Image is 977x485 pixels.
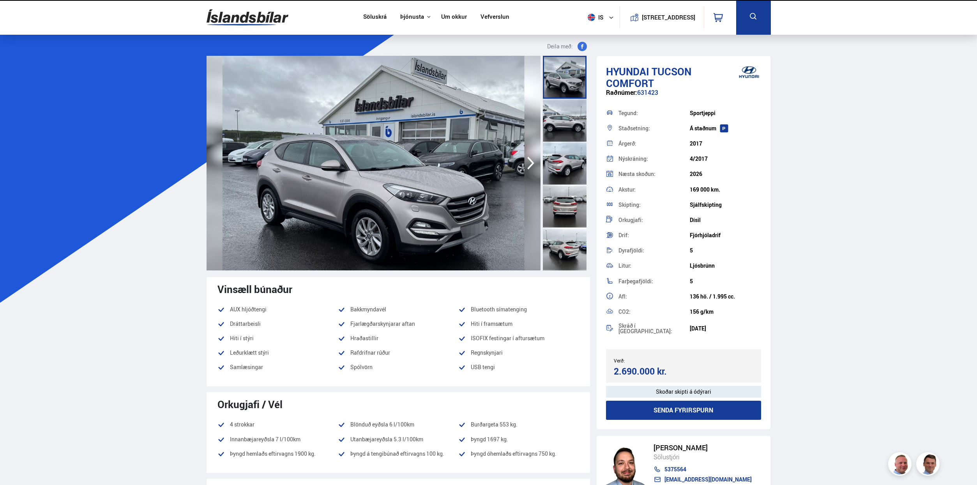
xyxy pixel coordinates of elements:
[338,435,458,444] li: Utanbæjareyðsla 5.3 l/100km
[217,319,338,329] li: Dráttarbeisli
[690,171,761,177] div: 2026
[338,420,458,429] li: Blönduð eyðsla 6 l/100km
[217,449,338,458] li: Þyngd hemlaðs eftirvagns 1900 kg.
[618,126,690,131] div: Staðsetning:
[458,435,579,444] li: Þyngd 1697 kg.
[217,420,338,429] li: 4 strokkar
[690,202,761,208] div: Sjálfskipting
[618,187,690,192] div: Akstur:
[733,60,765,84] img: brand logo
[606,89,761,104] div: 631423
[217,283,579,295] div: Vinsæll búnaður
[618,202,690,208] div: Skipting:
[690,125,761,131] div: Á staðnum
[618,309,690,314] div: CO2:
[458,449,579,464] li: Þyngd óhemlaðs eftirvagns 750 kg.
[606,88,637,97] span: Raðnúmer:
[458,319,579,329] li: Hiti í framsætum
[690,140,761,147] div: 2017
[889,453,913,477] img: siFngHWaQ9KaOqBr.png
[618,156,690,162] div: Nýskráning:
[338,348,458,357] li: Rafdrifnar rúður
[618,323,690,334] div: Skráð í [GEOGRAPHIC_DATA]:
[690,217,761,223] div: Dísil
[690,263,761,269] div: Ljósbrúnn
[588,14,595,21] img: svg+xml;base64,PHN2ZyB4bWxucz0iaHR0cDovL3d3dy53My5vcmcvMjAwMC9zdmciIHdpZHRoPSI1MTIiIGhlaWdodD0iNT...
[614,366,681,377] div: 2.690.000 kr.
[585,14,604,21] span: is
[618,248,690,253] div: Dyrafjöldi:
[917,453,941,477] img: FbJEzSuNWCJXmdc-.webp
[458,334,579,343] li: ISOFIX festingar í aftursætum
[624,6,700,28] a: [STREET_ADDRESS]
[207,56,541,270] img: 3450033.jpeg
[690,187,761,193] div: 169 000 km.
[217,398,579,410] div: Orkugjafi / Vél
[458,305,579,314] li: Bluetooth símatenging
[654,452,752,462] div: Sölustjóri
[217,348,338,357] li: Leðurklætt stýri
[618,141,690,146] div: Árgerð:
[618,263,690,268] div: Litur:
[458,348,579,357] li: Regnskynjari
[690,232,761,238] div: Fjórhjóladrif
[654,476,752,483] a: [EMAIL_ADDRESS][DOMAIN_NAME]
[217,334,338,343] li: Hiti í stýri
[618,294,690,299] div: Afl:
[606,64,649,78] span: Hyundai
[541,56,875,270] img: 3450034.jpeg
[690,293,761,300] div: 136 hö. / 1.995 cc.
[654,444,752,452] div: [PERSON_NAME]
[690,110,761,116] div: Sportjeppi
[547,42,573,51] span: Deila með:
[654,466,752,473] a: 5375564
[338,334,458,343] li: Hraðastillir
[618,233,690,238] div: Drif:
[207,5,288,30] img: G0Ugv5HjCgRt.svg
[618,217,690,223] div: Orkugjafi:
[338,319,458,329] li: Fjarlægðarskynjarar aftan
[217,435,338,444] li: Innanbæjareyðsla 7 l/100km
[481,13,509,21] a: Vefverslun
[458,362,579,377] li: USB tengi
[338,305,458,314] li: Bakkmyndavél
[618,171,690,177] div: Næsta skoðun:
[338,449,458,458] li: Þyngd á tengibúnað eftirvagns 100 kg.
[614,358,684,363] div: Verð:
[690,278,761,284] div: 5
[217,362,338,372] li: Samlæsingar
[400,13,424,21] button: Þjónusta
[606,401,761,420] button: Senda fyrirspurn
[338,362,458,372] li: Spólvörn
[690,156,761,162] div: 4/2017
[645,14,693,21] button: [STREET_ADDRESS]
[217,305,338,314] li: AUX hljóðtengi
[585,6,620,29] button: is
[606,64,691,90] span: Tucson COMFORT
[458,420,579,429] li: Burðargeta 553 kg.
[606,386,761,398] div: Skoðar skipti á ódýrari
[618,279,690,284] div: Farþegafjöldi:
[363,13,387,21] a: Söluskrá
[690,325,761,332] div: [DATE]
[544,42,590,51] button: Deila með:
[441,13,467,21] a: Um okkur
[690,247,761,254] div: 5
[618,110,690,116] div: Tegund:
[690,309,761,315] div: 156 g/km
